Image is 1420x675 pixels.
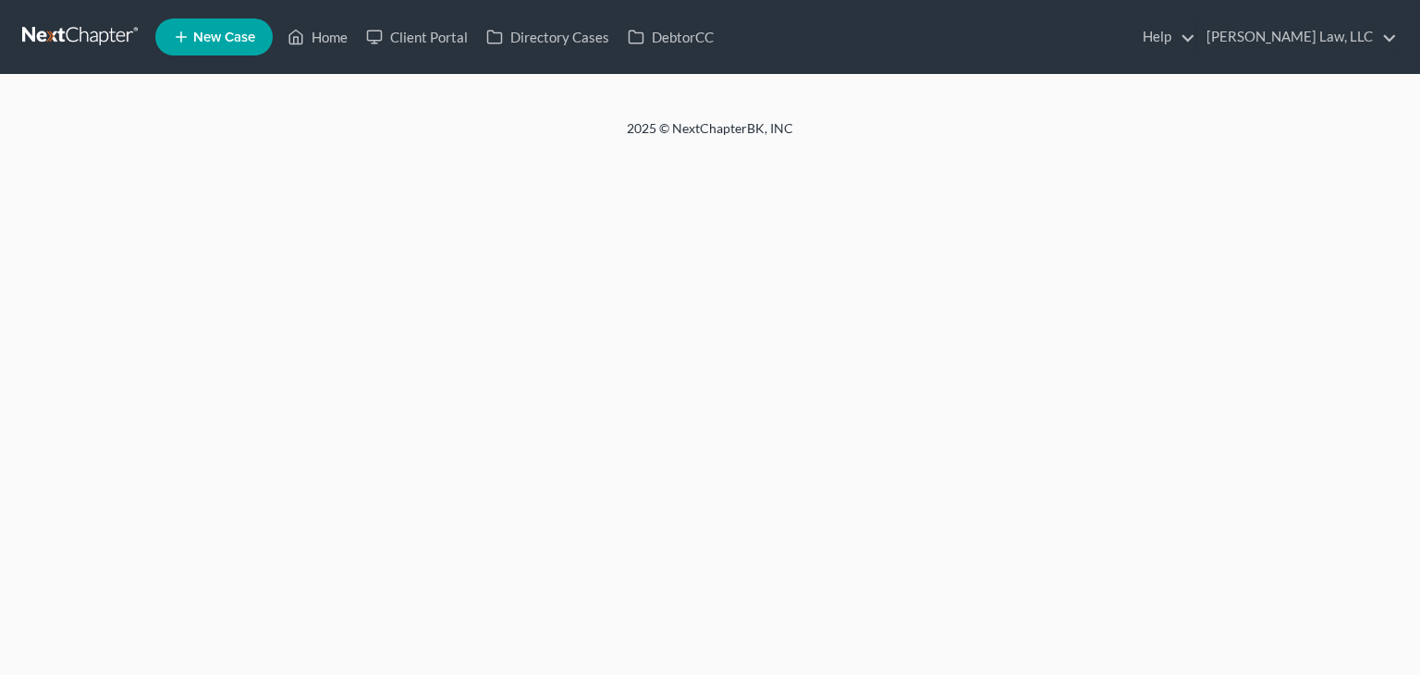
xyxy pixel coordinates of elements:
a: Home [278,20,357,54]
new-legal-case-button: New Case [155,18,273,55]
a: DebtorCC [618,20,723,54]
a: [PERSON_NAME] Law, LLC [1197,20,1397,54]
a: Help [1133,20,1195,54]
a: Client Portal [357,20,477,54]
a: Directory Cases [477,20,618,54]
div: 2025 © NextChapterBK, INC [183,119,1237,153]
